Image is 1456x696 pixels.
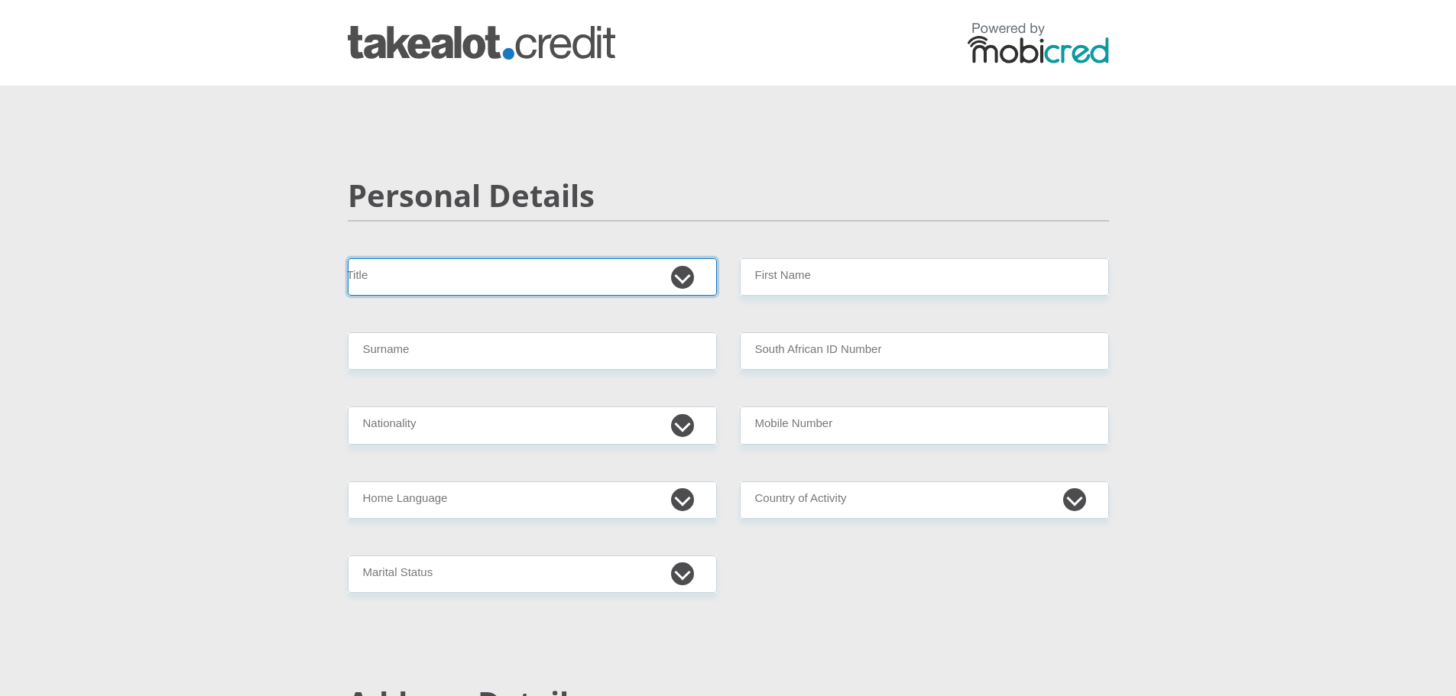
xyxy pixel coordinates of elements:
[348,332,717,370] input: Surname
[348,26,615,60] img: takealot_credit logo
[740,258,1109,296] input: First Name
[348,177,1109,214] h2: Personal Details
[968,22,1109,63] img: powered by mobicred logo
[740,332,1109,370] input: ID Number
[740,406,1109,444] input: Contact Number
